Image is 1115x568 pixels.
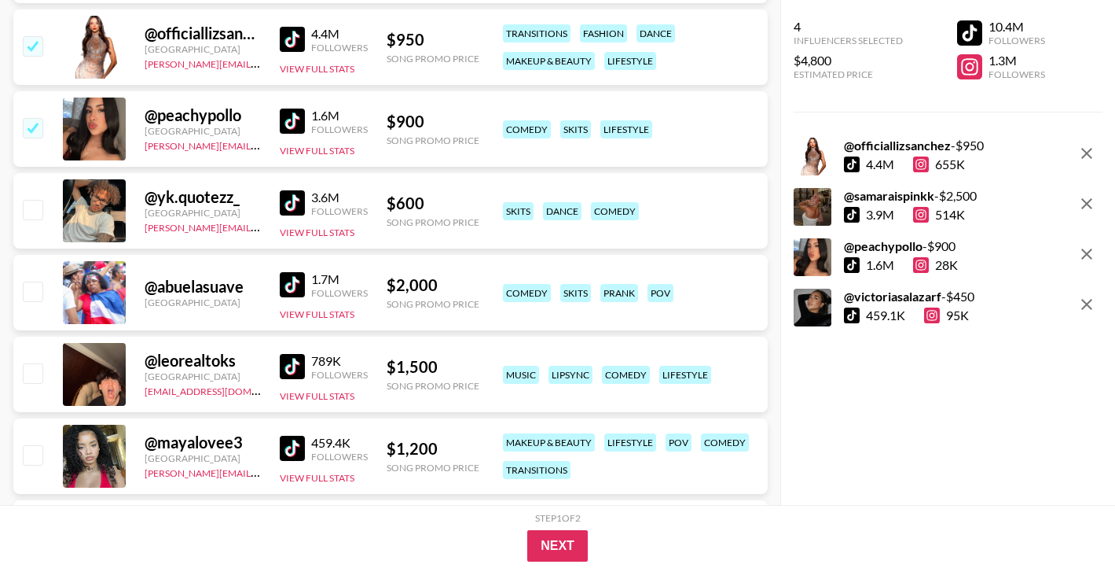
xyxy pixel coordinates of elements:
[280,472,354,484] button: View Full Stats
[604,433,656,452] div: lifestyle
[280,308,354,320] button: View Full Stats
[145,24,261,43] div: @ officiallizsanchez
[543,202,581,220] div: dance
[145,55,377,70] a: [PERSON_NAME][EMAIL_ADDRESS][DOMAIN_NAME]
[659,366,711,384] div: lifestyle
[527,530,588,562] button: Next
[145,187,261,207] div: @ yk.quotezz_
[844,238,922,253] strong: @ peachypollo
[636,24,675,42] div: dance
[311,353,368,369] div: 789K
[560,120,591,138] div: skits
[794,19,903,35] div: 4
[387,135,479,146] div: Song Promo Price
[280,436,305,461] img: TikTok
[866,157,894,172] div: 4.4M
[145,452,261,464] div: [GEOGRAPHIC_DATA]
[503,366,539,384] div: music
[145,371,261,382] div: [GEOGRAPHIC_DATA]
[280,227,354,238] button: View Full Stats
[600,284,638,302] div: prank
[145,43,261,55] div: [GEOGRAPHIC_DATA]
[580,24,627,42] div: fashion
[988,68,1045,80] div: Followers
[387,30,479,50] div: $ 950
[844,138,984,153] div: - $ 950
[560,284,591,302] div: skits
[1071,138,1102,169] button: remove
[913,207,965,223] div: 514K
[844,188,977,204] div: - $ 2,500
[387,462,479,474] div: Song Promo Price
[145,105,261,125] div: @ peachypollo
[844,289,974,304] div: - $ 450
[145,351,261,371] div: @ leorealtoks
[924,308,969,323] div: 95K
[591,202,639,220] div: comedy
[844,188,934,203] strong: @ samaraispinkk
[145,277,261,297] div: @ abuelasuave
[604,52,656,70] div: lifestyle
[311,271,368,287] div: 1.7M
[387,380,479,392] div: Song Promo Price
[503,461,570,479] div: transitions
[311,42,368,53] div: Followers
[844,289,941,304] strong: @ victoriasalazarf
[280,272,305,297] img: TikTok
[280,145,354,157] button: View Full Stats
[535,512,581,524] div: Step 1 of 2
[1036,489,1096,549] iframe: Drift Widget Chat Controller
[145,219,377,234] a: [PERSON_NAME][EMAIL_ADDRESS][DOMAIN_NAME]
[387,194,479,213] div: $ 600
[794,68,903,80] div: Estimated Price
[311,124,368,135] div: Followers
[503,24,570,42] div: transitions
[666,433,691,452] div: pov
[866,207,894,223] div: 3.9M
[280,27,305,52] img: TikTok
[503,202,534,220] div: skits
[145,207,261,219] div: [GEOGRAPHIC_DATA]
[387,53,479,65] div: Song Promo Price
[311,26,368,42] div: 4.4M
[387,216,479,228] div: Song Promo Price
[145,433,261,452] div: @ mayalovee3
[794,53,903,68] div: $4,800
[280,190,305,216] img: TikTok
[988,35,1045,46] div: Followers
[503,433,595,452] div: makeup & beauty
[988,19,1045,35] div: 10.4M
[844,238,958,254] div: - $ 900
[145,464,377,479] a: [PERSON_NAME][EMAIL_ADDRESS][DOMAIN_NAME]
[280,354,305,379] img: TikTok
[311,451,368,463] div: Followers
[280,390,354,402] button: View Full Stats
[701,433,749,452] div: comedy
[503,52,595,70] div: makeup & beauty
[145,382,303,397] a: [EMAIL_ADDRESS][DOMAIN_NAME]
[913,257,958,273] div: 28K
[988,53,1045,68] div: 1.3M
[503,120,551,138] div: comedy
[280,63,354,75] button: View Full Stats
[280,109,305,134] img: TikTok
[794,35,903,46] div: Influencers Selected
[844,138,951,153] strong: @ officiallizsanchez
[145,125,261,137] div: [GEOGRAPHIC_DATA]
[387,298,479,310] div: Song Promo Price
[311,435,368,451] div: 459.4K
[866,257,894,273] div: 1.6M
[387,357,479,377] div: $ 1,500
[145,137,377,152] a: [PERSON_NAME][EMAIL_ADDRESS][DOMAIN_NAME]
[647,284,673,302] div: pov
[1071,188,1102,219] button: remove
[387,112,479,131] div: $ 900
[866,308,905,323] div: 459.1K
[387,275,479,295] div: $ 2,000
[503,284,551,302] div: comedy
[913,157,965,172] div: 655K
[311,205,368,217] div: Followers
[548,366,592,384] div: lipsync
[311,108,368,124] div: 1.6M
[311,190,368,205] div: 3.6M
